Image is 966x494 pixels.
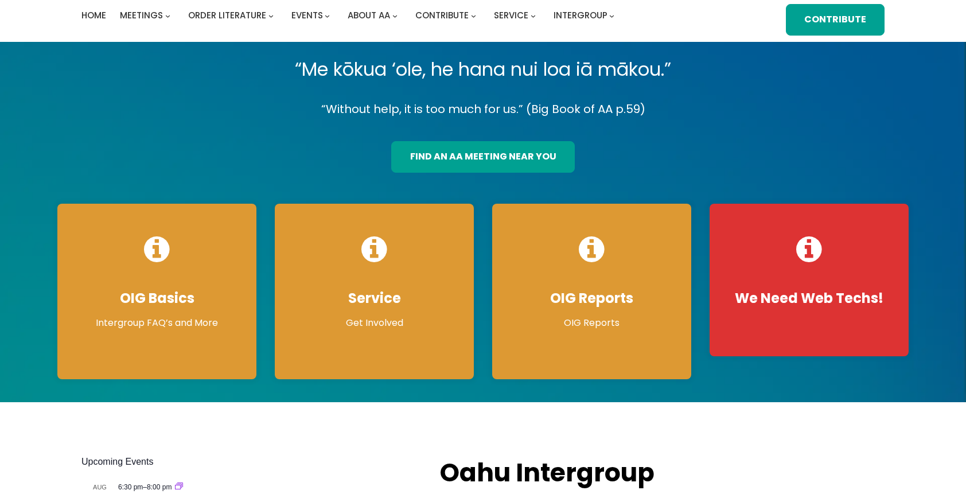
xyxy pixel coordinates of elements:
a: find an aa meeting near you [391,141,574,173]
p: “Me kōkua ‘ole, he hana nui loa iā mākou.” [48,53,918,85]
span: Home [81,9,106,21]
h4: We Need Web Techs! [721,290,897,307]
button: About AA submenu [392,13,398,18]
span: Intergroup [554,9,607,21]
span: Contribute [415,9,469,21]
span: About AA [348,9,390,21]
a: Events [291,7,323,24]
button: Meetings submenu [165,13,170,18]
button: Service submenu [531,13,536,18]
a: Contribute [786,4,885,36]
span: 8:00 pm [147,483,172,491]
nav: Intergroup [81,7,618,24]
p: Get Involved [286,316,462,330]
h2: Upcoming Events [81,455,417,469]
span: Meetings [120,9,163,21]
button: Order Literature submenu [268,13,274,18]
button: Contribute submenu [471,13,476,18]
h4: OIG Reports [504,290,680,307]
time: – [118,483,174,491]
button: Events submenu [325,13,330,18]
span: 6:30 pm [118,483,143,491]
a: Home [81,7,106,24]
h4: OIG Basics [69,290,245,307]
a: Event series: Oahu Intergroup Business Meeting [175,483,183,491]
span: Service [494,9,528,21]
button: Intergroup submenu [609,13,614,18]
a: Intergroup [554,7,607,24]
h4: Service [286,290,462,307]
a: Service [494,7,528,24]
h2: Oahu Intergroup [440,455,716,491]
p: Intergroup FAQ’s and More [69,316,245,330]
p: “Without help, it is too much for us.” (Big Book of AA p.59) [48,99,918,119]
p: OIG Reports [504,316,680,330]
span: Events [291,9,323,21]
span: Order Literature [188,9,266,21]
span: Aug [81,483,118,492]
a: Meetings [120,7,163,24]
a: Contribute [415,7,469,24]
a: About AA [348,7,390,24]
